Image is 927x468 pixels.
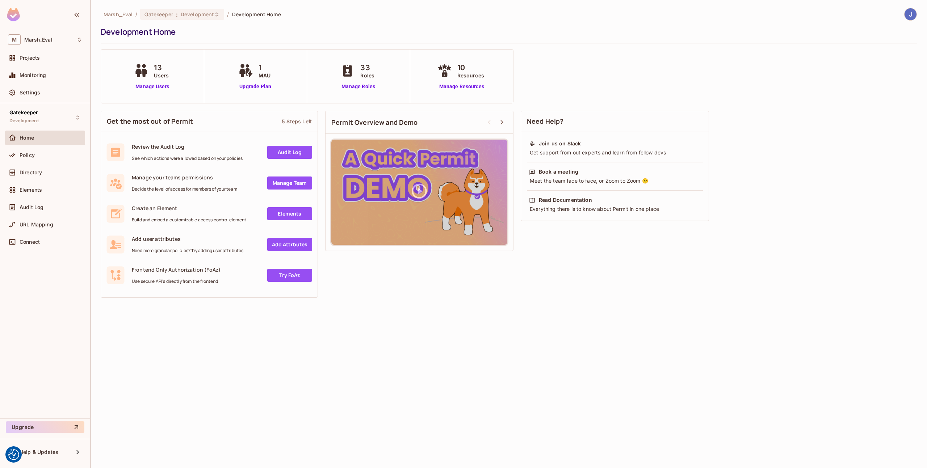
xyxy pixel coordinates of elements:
[20,187,42,193] span: Elements
[20,135,34,141] span: Home
[20,239,40,245] span: Connect
[259,72,270,79] span: MAU
[144,11,173,18] span: Gatekeeper
[457,62,484,73] span: 10
[9,110,38,115] span: Gatekeeper
[529,149,701,156] div: Get support from out experts and learn from fellow devs
[905,8,916,20] img: Jose Basanta
[8,449,19,460] button: Consent Preferences
[20,152,35,158] span: Policy
[20,90,40,95] span: Settings
[8,449,19,460] img: Revisit consent button
[331,118,418,127] span: Permit Overview and Demo
[259,62,270,73] span: 1
[267,146,312,159] a: Audit Log
[267,269,312,282] a: Try FoAz
[436,83,488,90] a: Manage Resources
[132,186,237,192] span: Decide the level of access for members of your team
[132,217,246,223] span: Build and embed a customizable access control element
[176,12,178,17] span: :
[154,62,169,73] span: 13
[232,11,281,18] span: Development Home
[457,72,484,79] span: Resources
[539,168,578,175] div: Book a meeting
[135,11,137,18] li: /
[20,204,43,210] span: Audit Log
[360,62,374,73] span: 33
[107,117,193,126] span: Get the most out of Permit
[227,11,229,18] li: /
[24,37,53,43] span: Workspace: Marsh_Eval
[282,118,312,125] div: 5 Steps Left
[267,176,312,190] a: Manage Team
[20,170,42,175] span: Directory
[132,248,243,254] span: Need more granular policies? Try adding user attributes
[132,205,246,212] span: Create an Element
[9,118,39,124] span: Development
[237,83,274,90] a: Upgrade Plan
[539,196,592,204] div: Read Documentation
[181,11,214,18] span: Development
[527,117,564,126] span: Need Help?
[7,8,20,21] img: SReyMgAAAABJRU5ErkJggg==
[132,156,243,161] span: See which actions were allowed based on your policies
[20,222,53,227] span: URL Mapping
[154,72,169,79] span: Users
[6,421,84,433] button: Upgrade
[360,72,374,79] span: Roles
[132,278,221,284] span: Use secure API's directly from the frontend
[132,235,243,242] span: Add user attributes
[20,72,46,78] span: Monitoring
[267,207,312,220] a: Elements
[104,11,133,18] span: the active workspace
[20,449,58,455] span: Help & Updates
[539,140,581,147] div: Join us on Slack
[8,34,21,45] span: M
[132,143,243,150] span: Review the Audit Log
[339,83,378,90] a: Manage Roles
[529,205,701,213] div: Everything there is to know about Permit in one place
[529,177,701,184] div: Meet the team face to face, or Zoom to Zoom 😉
[132,174,237,181] span: Manage your teams permissions
[132,266,221,273] span: Frontend Only Authorization (FoAz)
[267,238,312,251] a: Add Attrbutes
[101,26,913,37] div: Development Home
[132,83,172,90] a: Manage Users
[20,55,40,61] span: Projects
